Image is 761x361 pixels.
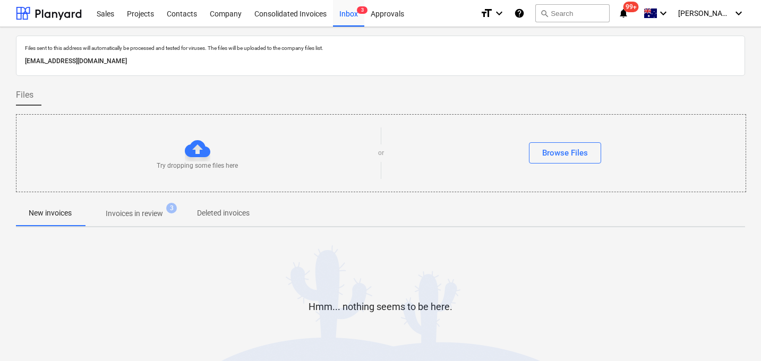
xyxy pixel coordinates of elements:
i: Knowledge base [514,7,525,20]
span: Files [16,89,33,101]
span: 3 [166,203,177,213]
i: keyboard_arrow_down [732,7,745,20]
i: notifications [618,7,629,20]
p: Files sent to this address will automatically be processed and tested for viruses. The files will... [25,45,736,51]
i: keyboard_arrow_down [657,7,670,20]
p: Try dropping some files here [157,161,238,170]
p: Deleted invoices [197,208,250,219]
div: Try dropping some files hereorBrowse Files [16,114,746,192]
button: Browse Files [529,142,601,164]
p: Invoices in review [106,208,163,219]
span: 3 [357,6,367,14]
i: keyboard_arrow_down [493,7,506,20]
p: [EMAIL_ADDRESS][DOMAIN_NAME] [25,56,736,67]
p: Hmm... nothing seems to be here. [309,300,452,313]
span: search [540,9,549,18]
span: 99+ [623,2,639,12]
i: format_size [480,7,493,20]
span: [PERSON_NAME] [678,9,731,18]
button: Search [535,4,610,22]
div: Browse Files [542,146,588,160]
p: New invoices [29,208,72,219]
p: or [378,149,384,158]
iframe: Chat Widget [708,310,761,361]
